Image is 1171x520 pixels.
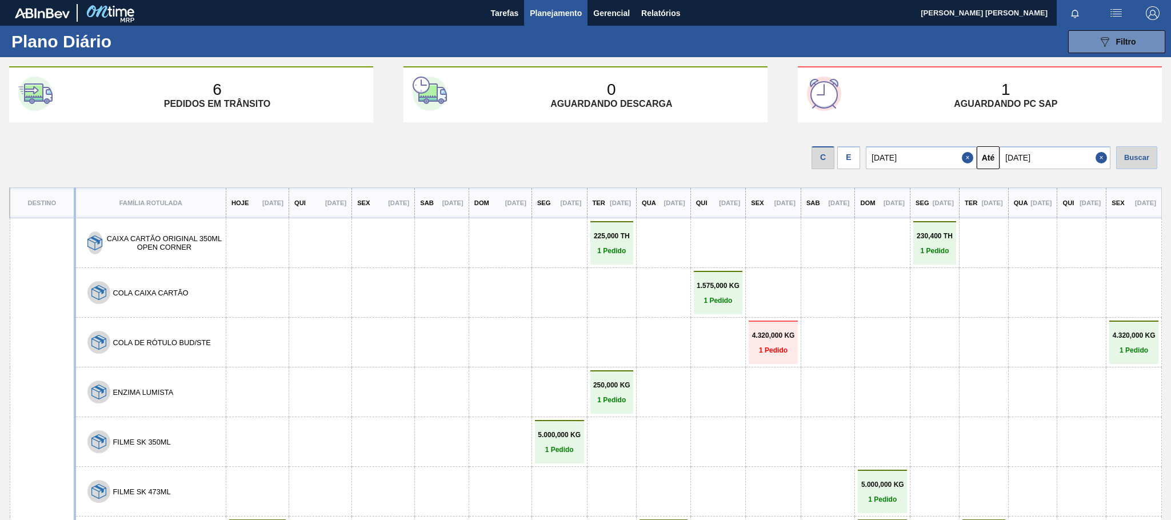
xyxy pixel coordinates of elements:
img: third-card-icon [807,77,841,111]
img: Logout [1146,6,1160,20]
p: Sex [357,199,370,206]
p: 225,000 TH [593,232,631,240]
button: FILME SK 473ML [113,487,171,496]
p: 6 [213,81,222,99]
p: Dom [860,199,875,206]
p: 4.320,000 KG [752,331,795,339]
p: Sex [751,199,764,206]
p: 1.575,000 KG [697,282,740,290]
div: C [812,146,834,169]
button: Close [1096,146,1110,169]
div: Buscar [1116,146,1157,169]
p: [DATE] [1030,199,1052,206]
p: [DATE] [664,199,685,206]
img: TNhmsLtSVTkK8tSr43FrP2fwEKptu5GPRR3wAAAABJRU5ErkJggg== [15,8,70,18]
img: 7hKVVNeldsGH5KwE07rPnOGsQy+SHCf9ftlnweef0E1el2YcIeEt5yaNqj+jPq4oMsVpG1vCxiwYEd4SvddTlxqBvEWZPhf52... [87,235,102,250]
p: [DATE] [884,199,905,206]
p: [DATE] [1135,199,1156,206]
p: [DATE] [560,199,581,206]
p: Hoje [231,199,249,206]
div: E [837,146,860,169]
p: 1 Pedido [861,495,904,503]
input: dd/mm/yyyy [1000,146,1110,169]
p: Aguardando descarga [550,99,672,109]
a: 5.000,000 KG1 Pedido [538,431,581,454]
a: 225,000 TH1 Pedido [593,232,631,255]
p: Qua [1014,199,1028,206]
p: 1 [1001,81,1010,99]
input: dd/mm/yyyy [866,146,977,169]
p: [DATE] [262,199,283,206]
p: Qui [1062,199,1074,206]
img: second-card-icon [413,77,447,111]
p: [DATE] [442,199,463,206]
div: Visão data de Coleta [812,143,834,169]
img: userActions [1109,6,1123,20]
button: Filtro [1068,30,1165,53]
p: 1 Pedido [538,446,581,454]
a: 250,000 KG1 Pedido [593,381,631,404]
p: [DATE] [1080,199,1101,206]
p: Sab [806,199,820,206]
p: 5.000,000 KG [861,481,904,489]
span: Gerencial [593,6,630,20]
button: Até [977,146,1000,169]
p: 1 Pedido [752,346,795,354]
p: Ter [965,199,977,206]
p: Seg [916,199,929,206]
p: 1 Pedido [593,247,631,255]
p: [DATE] [388,199,409,206]
h1: Plano Diário [11,35,211,48]
p: 5.000,000 KG [538,431,581,439]
p: Qua [642,199,656,206]
span: Relatórios [641,6,680,20]
button: ENZIMA LUMISTA [113,388,174,397]
a: 1.575,000 KG1 Pedido [697,282,740,305]
button: FILME SK 350ML [113,438,171,446]
p: [DATE] [719,199,740,206]
th: Família Rotulada [75,188,226,218]
p: 1 Pedido [593,396,631,404]
a: 4.320,000 KG1 Pedido [1112,331,1156,354]
p: 1 Pedido [916,247,953,255]
p: Qui [696,199,708,206]
span: Planejamento [530,6,582,20]
span: Tarefas [490,6,518,20]
p: 1 Pedido [697,297,740,305]
button: COLA DE RÓTULO BUD/STE [113,338,211,347]
button: CAIXA CARTÃO ORIGINAL 350ML OPEN CORNER [106,234,223,251]
a: 230,400 TH1 Pedido [916,232,953,255]
img: 7hKVVNeldsGH5KwE07rPnOGsQy+SHCf9ftlnweef0E1el2YcIeEt5yaNqj+jPq4oMsVpG1vCxiwYEd4SvddTlxqBvEWZPhf52... [91,434,106,449]
p: Sab [420,199,434,206]
span: Filtro [1116,37,1136,46]
img: 7hKVVNeldsGH5KwE07rPnOGsQy+SHCf9ftlnweef0E1el2YcIeEt5yaNqj+jPq4oMsVpG1vCxiwYEd4SvddTlxqBvEWZPhf52... [91,335,106,350]
p: 4.320,000 KG [1112,331,1156,339]
button: Notificações [1057,5,1093,21]
a: 5.000,000 KG1 Pedido [861,481,904,503]
p: [DATE] [774,199,796,206]
img: 7hKVVNeldsGH5KwE07rPnOGsQy+SHCf9ftlnweef0E1el2YcIeEt5yaNqj+jPq4oMsVpG1vCxiwYEd4SvddTlxqBvEWZPhf52... [91,385,106,399]
p: 1 Pedido [1112,346,1156,354]
p: [DATE] [828,199,849,206]
p: [DATE] [610,199,631,206]
p: 250,000 KG [593,381,631,389]
p: Aguardando PC SAP [954,99,1057,109]
a: 4.320,000 KG1 Pedido [752,331,795,354]
p: 230,400 TH [916,232,953,240]
th: Destino [10,188,75,218]
button: Close [962,146,977,169]
p: [DATE] [933,199,954,206]
img: 7hKVVNeldsGH5KwE07rPnOGsQy+SHCf9ftlnweef0E1el2YcIeEt5yaNqj+jPq4oMsVpG1vCxiwYEd4SvddTlxqBvEWZPhf52... [91,285,106,300]
p: 0 [607,81,616,99]
div: Visão Data de Entrega [837,143,860,169]
img: first-card-icon [18,77,53,111]
button: COLA CAIXA CARTÃO [113,289,189,297]
img: 7hKVVNeldsGH5KwE07rPnOGsQy+SHCf9ftlnweef0E1el2YcIeEt5yaNqj+jPq4oMsVpG1vCxiwYEd4SvddTlxqBvEWZPhf52... [91,484,106,499]
p: Pedidos em trânsito [164,99,270,109]
p: [DATE] [325,199,346,206]
p: [DATE] [505,199,526,206]
p: Sex [1112,199,1124,206]
p: [DATE] [982,199,1003,206]
p: Ter [593,199,605,206]
p: Dom [474,199,489,206]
